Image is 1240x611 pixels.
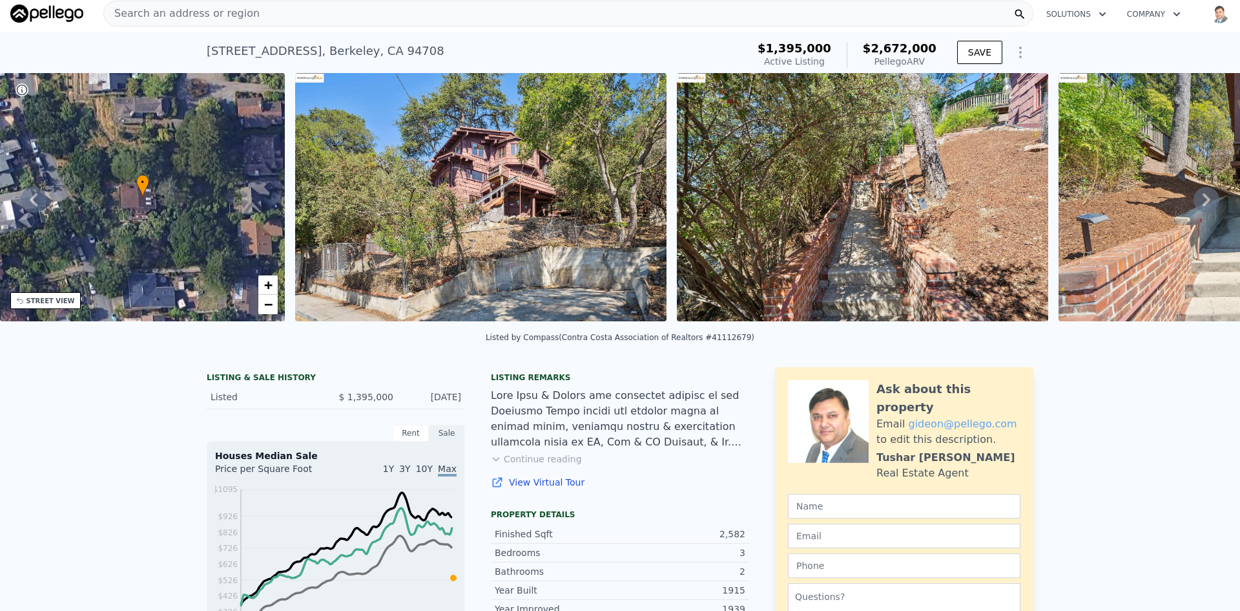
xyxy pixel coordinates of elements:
tspan: $626 [218,560,238,569]
div: Finished Sqft [495,528,620,541]
span: 1Y [383,464,394,474]
tspan: $726 [218,544,238,553]
div: Email to edit this description. [876,416,1020,447]
tspan: $826 [218,528,238,537]
div: Houses Median Sale [215,449,457,462]
span: 3Y [399,464,410,474]
div: 2,582 [620,528,745,541]
div: Property details [491,509,749,520]
div: Listed [211,391,325,403]
a: Zoom in [258,275,278,295]
div: Sale [429,425,465,442]
input: Email [788,524,1020,548]
div: 2 [620,565,745,578]
input: Name [788,494,1020,519]
div: Listing remarks [491,372,749,383]
span: • [136,177,149,188]
div: 3 [620,546,745,559]
tspan: $526 [218,576,238,585]
div: Ask about this property [876,380,1020,416]
span: $ 1,395,000 [338,392,393,402]
div: LISTING & SALE HISTORY [207,372,465,385]
div: [STREET_ADDRESS] , Berkeley , CA 94708 [207,42,444,60]
span: $2,672,000 [863,41,936,55]
button: Company [1117,3,1191,26]
span: $1,395,000 [758,41,831,55]
a: Zoom out [258,295,278,314]
tspan: $926 [218,512,238,521]
div: Listed by Compass (Contra Costa Association of Realtors #41112679) [486,333,754,342]
span: + [264,277,273,293]
div: Bathrooms [495,565,620,578]
div: Rent [393,425,429,442]
span: − [264,296,273,312]
span: Max [438,464,457,477]
div: 1915 [620,584,745,597]
button: Solutions [1036,3,1117,26]
div: Real Estate Agent [876,466,969,481]
div: Bedrooms [495,546,620,559]
div: Year Built [495,584,620,597]
img: Sale: 169779155 Parcel: 34375167 [295,73,666,321]
button: Show Options [1008,39,1033,65]
div: [DATE] [404,391,461,403]
div: Price per Square Foot [215,462,336,483]
div: Pellego ARV [863,55,936,68]
img: Sale: 169779155 Parcel: 34375167 [677,73,1048,321]
span: Active Listing [764,56,825,67]
input: Phone [788,553,1020,578]
button: Continue reading [491,453,582,466]
div: Tushar [PERSON_NAME] [876,450,1015,466]
div: Lore Ipsu & Dolors ame consectet adipisc el sed Doeiusmo Tempo incidi utl etdolor magna al enimad... [491,388,749,450]
div: STREET VIEW [26,296,75,306]
a: gideon@pellego.com [908,418,1017,430]
div: • [136,175,149,197]
tspan: $426 [218,592,238,601]
img: avatar [1209,3,1230,24]
span: Search an address or region [104,6,260,21]
tspan: $1095 [213,485,238,494]
button: SAVE [957,41,1002,64]
span: 10Y [416,464,433,474]
a: View Virtual Tour [491,476,749,489]
img: Pellego [10,5,83,23]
